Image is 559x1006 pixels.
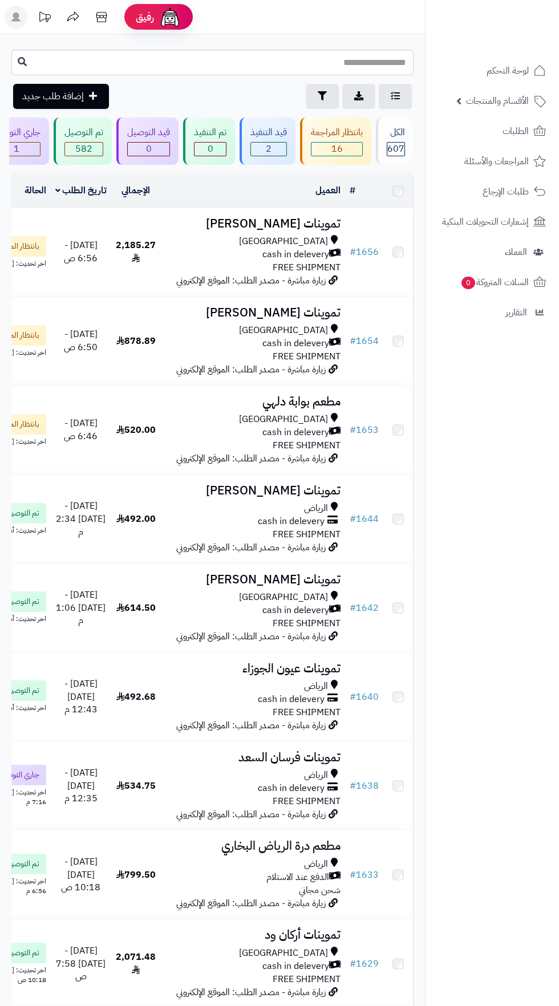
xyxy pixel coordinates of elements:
span: 614.50 [116,601,156,615]
a: إشعارات التحويلات البنكية [432,208,552,236]
span: FREE SHIPMENT [273,350,341,363]
span: cash in delevery [258,515,325,528]
a: المراجعات والأسئلة [432,148,552,175]
a: #1644 [350,512,379,526]
div: الكل [387,126,405,139]
span: [DATE] - [DATE] 7:58 ص [56,944,106,984]
a: الإجمالي [121,184,150,197]
a: الطلبات [432,117,552,145]
span: cash in delevery [262,426,329,439]
div: بانتظار المراجعة [311,126,363,139]
a: #1633 [350,868,379,882]
span: FREE SHIPMENT [273,439,341,452]
span: 799.50 [116,868,156,882]
a: العميل [315,184,341,197]
span: تم التوصيل [6,685,39,696]
span: 492.00 [116,512,156,526]
a: #1654 [350,334,379,348]
h3: تموينات [PERSON_NAME] [165,573,341,586]
span: زيارة مباشرة - مصدر الطلب: الموقع الإلكتروني [176,363,326,376]
h3: تموينات أركان ود [165,928,341,942]
span: # [350,334,356,348]
a: طلبات الإرجاع [432,178,552,205]
span: الرياض [304,769,328,782]
h3: تموينات [PERSON_NAME] [165,217,341,230]
span: [DATE] - [DATE] 10:18 ص [61,855,100,895]
span: تم التوصيل [6,858,39,870]
span: التقارير [505,305,527,321]
span: [DATE] - [DATE] 12:35 م [64,766,98,806]
span: 534.75 [116,779,156,793]
span: الطلبات [503,123,529,139]
span: تم التوصيل [6,508,39,519]
a: #1642 [350,601,379,615]
img: logo-2.png [481,31,548,55]
span: # [350,423,356,437]
h3: تموينات عيون الجوزاء [165,662,341,675]
span: cash in delevery [262,337,329,350]
span: الأقسام والمنتجات [466,93,529,109]
span: 2,185.27 [116,238,156,265]
span: العملاء [505,244,527,260]
span: cash in delevery [258,782,325,795]
span: [GEOGRAPHIC_DATA] [239,324,328,337]
span: زيارة مباشرة - مصدر الطلب: الموقع الإلكتروني [176,630,326,643]
a: #1629 [350,957,379,971]
span: تم التوصيل [6,947,39,959]
span: زيارة مباشرة - مصدر الطلب: الموقع الإلكتروني [176,719,326,732]
span: لوحة التحكم [487,63,529,79]
span: FREE SHIPMENT [273,794,341,808]
span: FREE SHIPMENT [273,261,341,274]
h3: تموينات [PERSON_NAME] [165,306,341,319]
span: [DATE] - 6:50 ص [64,327,98,354]
span: 492.68 [116,690,156,704]
span: طلبات الإرجاع [483,184,529,200]
span: [GEOGRAPHIC_DATA] [239,235,328,248]
span: زيارة مباشرة - مصدر الطلب: الموقع الإلكتروني [176,452,326,465]
span: 607 [387,143,404,156]
span: 0 [128,143,169,156]
span: شحن مجاني [299,883,341,897]
span: زيارة مباشرة - مصدر الطلب: الموقع الإلكتروني [176,808,326,821]
span: 0 [461,277,475,289]
span: زيارة مباشرة - مصدر الطلب: الموقع الإلكتروني [176,274,326,287]
span: المراجعات والأسئلة [464,153,529,169]
a: #1656 [350,245,379,259]
span: [DATE] - 6:56 ص [64,238,98,265]
a: بانتظار المراجعة 16 [298,117,374,165]
span: cash in delevery [258,693,325,706]
a: #1640 [350,690,379,704]
a: التقارير [432,299,552,326]
div: 0 [195,143,226,156]
span: الرياض [304,680,328,693]
span: [DATE] - [DATE] 1:06 م [56,588,106,628]
a: لوحة التحكم [432,57,552,84]
h3: مطعم بوابة دلهي [165,395,341,408]
a: تم التوصيل 582 [51,117,114,165]
span: # [350,245,356,259]
span: الدفع عند الاستلام [266,871,329,884]
a: الكل607 [374,117,416,165]
h3: تموينات [PERSON_NAME] [165,484,341,497]
div: قيد التوصيل [127,126,170,139]
h3: مطعم درة الرياض البخاري [165,839,341,853]
span: [GEOGRAPHIC_DATA] [239,591,328,604]
span: [DATE] - [DATE] 2:34 م [56,499,106,539]
span: 582 [65,143,103,156]
span: FREE SHIPMENT [273,616,341,630]
span: إضافة طلب جديد [22,90,84,103]
a: #1653 [350,423,379,437]
span: السلات المتروكة [460,274,529,290]
a: تاريخ الطلب [55,184,107,197]
span: 520.00 [116,423,156,437]
span: # [350,957,356,971]
span: تم التوصيل [6,596,39,607]
span: # [350,690,356,704]
div: 2 [251,143,286,156]
div: 16 [311,143,362,156]
div: تم التنفيذ [194,126,226,139]
a: الحالة [25,184,46,197]
span: # [350,779,356,793]
span: 878.89 [116,334,156,348]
